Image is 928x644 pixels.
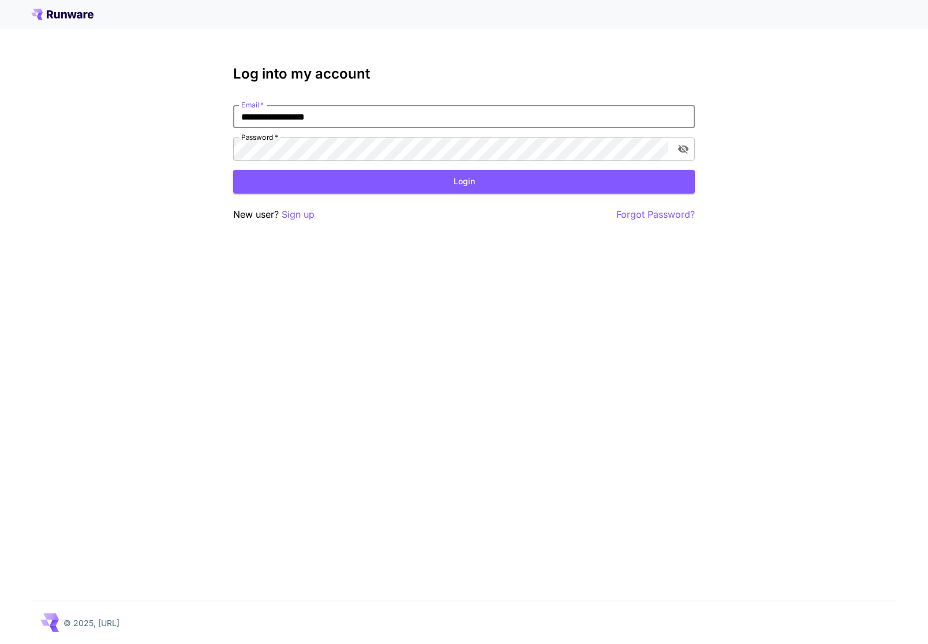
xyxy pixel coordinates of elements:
[233,66,695,82] h3: Log into my account
[241,132,278,142] label: Password
[63,617,119,629] p: © 2025, [URL]
[241,100,264,110] label: Email
[673,139,694,159] button: toggle password visibility
[282,207,315,222] button: Sign up
[233,207,315,222] p: New user?
[233,170,695,193] button: Login
[616,207,695,222] button: Forgot Password?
